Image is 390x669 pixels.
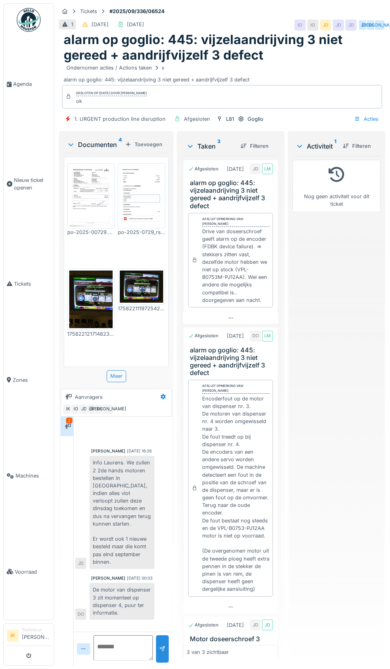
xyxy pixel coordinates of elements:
div: [DATE] 16:26 [127,448,152,454]
div: po-2025-0729_rs_online.pdf [118,228,165,236]
div: Nog geen activiteit voor dit ticket [298,163,375,208]
h3: Motor doseerschroef 3 vervangen. [190,635,275,650]
div: Tickets [80,8,97,15]
div: Documenten [67,140,122,149]
h1: alarm op goglio: 445: vijzelaandrijving 3 niet gereed + aandrijfvijzelf 3 defect [64,32,380,63]
div: JD [333,19,344,31]
div: Filteren [339,141,374,151]
img: 6muak6aj5kl93h6s845ecx32xejk [120,271,163,303]
a: IK Technicus[PERSON_NAME] [7,627,51,646]
li: IK [7,630,19,642]
span: Machines [16,472,51,480]
div: Meer [107,370,126,382]
div: Ondernomen acties / Actions taken x [66,64,164,72]
div: 2 [66,418,72,423]
span: Tickets [14,280,51,288]
a: Zones [4,332,54,428]
div: Afgesloten [188,333,218,339]
div: 17582211197254216855962537032457.jpg [118,305,165,312]
div: [DATE] [127,21,144,28]
div: 1. URGENT production line disruption [74,115,166,123]
div: IO [70,404,82,415]
div: LM [262,163,273,174]
div: Taken [186,141,234,151]
span: Voorraad [15,568,51,576]
div: [DATE] [227,165,244,173]
div: Info Laurens. We zullen 2 2de hands motoren bestellen in [GEOGRAPHIC_DATA], indien alles vlot ver... [90,456,154,569]
strong: #2025/09/336/06524 [106,8,168,15]
div: JD [262,619,273,630]
div: [PERSON_NAME] [374,19,385,31]
div: LM [86,404,97,415]
h3: alarm op goglio: 445: vijzelaandrijving 3 niet gereed + aandrijfvijzelf 3 defect [190,346,275,377]
img: Badge_color-CXgf-gQk.svg [17,8,41,32]
sup: 3 [217,141,220,151]
div: JD [250,163,261,174]
div: Technicus [22,627,51,633]
div: Afgesloten [188,622,218,628]
a: Machines [4,428,54,524]
div: Activiteit [296,141,336,151]
div: 17582212171482384575538546686012.jpg [67,330,115,338]
div: Afsluit opmerking van [PERSON_NAME] [202,383,269,394]
div: Aanvragers [75,393,103,401]
img: p8ugfgjyb7g54pxpvz78m5tel66d [69,271,113,328]
div: [DATE] [227,332,244,340]
div: Filteren [237,141,272,151]
div: Afgesloten [188,166,218,172]
div: DO [75,609,86,620]
div: JD [250,619,261,630]
div: [DATE] 00:03 [127,575,152,581]
div: [PERSON_NAME] [91,575,125,581]
div: Goglio [248,115,263,123]
div: DO [94,404,105,415]
a: Voorraad [4,524,54,620]
div: DO [250,331,261,342]
div: DO [366,19,377,31]
div: [PERSON_NAME] [102,404,113,415]
div: Acties [351,113,382,125]
div: IO [307,19,318,31]
div: ok [76,97,147,105]
div: Toevoegen [122,139,166,150]
div: LM [262,331,273,342]
a: Agenda [4,36,54,132]
div: alarm op goglio: 445: vijzelaandrijving 3 niet gereed + aandrijfvijzelf 3 defect [64,63,380,83]
div: IK [62,404,74,415]
div: Afsluit opmerking van [PERSON_NAME] [202,217,269,227]
div: L81 [226,115,234,123]
a: Tickets [4,236,54,332]
div: po-2025-00729.pdf [67,228,115,236]
span: Agenda [13,80,51,88]
div: De motor van dispenser 3 zit momenteel op dispenser 4, puur ter informatie. [90,583,154,620]
div: JD [358,19,369,31]
a: Nieuw ticket openen [4,132,54,236]
div: [PERSON_NAME] [91,448,125,454]
div: [DATE] [227,621,244,629]
li: [PERSON_NAME] [22,627,51,644]
div: JD [320,19,331,31]
div: Encoderfout op de motor van dispenser nr. 3. De motoren van dispenser nr. 4 worden omgewisseld na... [202,395,269,593]
div: Afgesloten [184,115,210,123]
div: Gesloten op [DATE] door [PERSON_NAME] [76,91,147,96]
sup: 4 [119,140,122,149]
span: Zones [13,376,51,384]
h3: alarm op goglio: 445: vijzelaandrijving 3 niet gereed + aandrijfvijzelf 3 defect [190,179,275,210]
sup: 1 [334,141,336,151]
div: 3 van 3 zichtbaar [187,648,229,656]
div: JD [78,404,90,415]
span: Nieuw ticket openen [14,176,51,191]
div: Drive van doseerschroef geeft alarm op de encoder (FDBK device failure). => stekkers zitten vast,... [202,228,269,304]
img: 9x7re6jindeqget4kdp7a4iagebu [120,165,163,226]
div: JD [75,558,86,569]
div: 1 [71,21,73,28]
img: qwn2psp81zvir156w44m2vr4ma1i [69,165,113,226]
div: JD [345,19,357,31]
div: [DATE] [92,21,109,28]
div: IO [294,19,306,31]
